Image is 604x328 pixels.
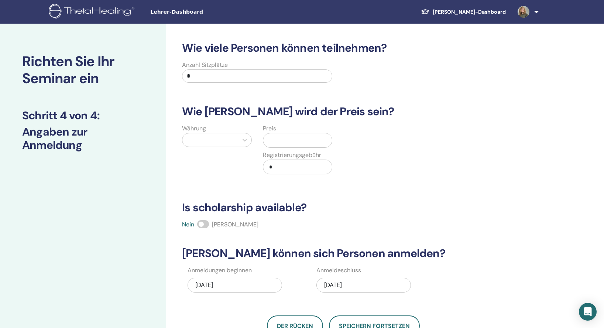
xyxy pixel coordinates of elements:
h3: Wie viele Personen können teilnehmen? [178,41,509,55]
div: [DATE] [188,278,282,293]
img: graduation-cap-white.svg [421,8,430,15]
img: default.jpg [518,6,529,18]
label: Anmeldeschluss [316,266,361,275]
img: logo.png [49,4,137,20]
h3: Is scholarship available? [178,201,509,214]
span: Nein [182,221,194,228]
label: Anzahl Sitzplätze [182,61,228,69]
label: Währung [182,124,206,133]
div: Open Intercom Messenger [579,303,597,321]
h3: [PERSON_NAME] können sich Personen anmelden? [178,247,509,260]
h2: Richten Sie Ihr Seminar ein [22,53,144,87]
label: Preis [263,124,276,133]
h3: Wie [PERSON_NAME] wird der Preis sein? [178,105,509,118]
label: Registrierungsgebühr [263,151,321,160]
label: Anmeldungen beginnen [188,266,252,275]
div: [DATE] [316,278,411,293]
h3: Schritt 4 von 4 : [22,109,144,122]
h3: Angaben zur Anmeldung [22,125,144,152]
span: [PERSON_NAME] [212,221,258,228]
span: Lehrer-Dashboard [150,8,261,16]
a: [PERSON_NAME]-Dashboard [415,5,512,19]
